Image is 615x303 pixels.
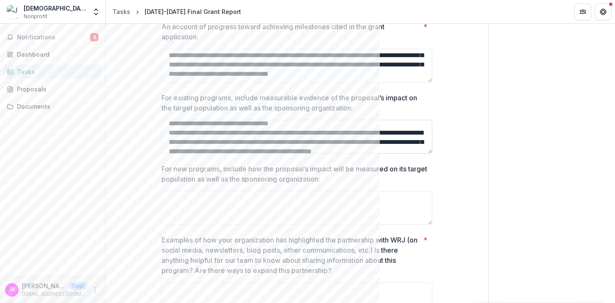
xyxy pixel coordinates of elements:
[3,99,102,113] a: Documents
[17,85,95,94] div: Proposals
[17,102,95,111] div: Documents
[595,3,612,20] button: Get Help
[109,6,134,18] a: Tasks
[24,13,47,20] span: Nonprofit
[24,4,87,13] div: [DEMOGRAPHIC_DATA] Women's Archive
[17,50,95,59] div: Dashboard
[162,235,420,275] p: Examples of how your organization has highlighted the partnership with WRJ (on social media, news...
[22,290,87,298] p: [EMAIL_ADDRESS][DOMAIN_NAME]
[3,82,102,96] a: Proposals
[574,3,591,20] button: Partners
[90,3,102,20] button: Open entity switcher
[7,5,20,19] img: Jewish Women's Archive
[162,22,420,42] p: An account of progress toward achieving milestones cited in the grant application:
[162,93,427,113] p: For existing programs, include measurable evidence of the proposal’s impact on the target populat...
[69,282,87,290] p: User
[90,33,99,41] span: 4
[109,6,244,18] nav: breadcrumb
[22,281,66,290] p: [PERSON_NAME]
[9,287,15,292] div: Judith Rosenbaum
[17,67,95,76] div: Tasks
[3,47,102,61] a: Dashboard
[3,30,102,44] button: Notifications4
[17,34,90,41] span: Notifications
[145,7,241,16] div: [DATE]-[DATE] Final Grant Report
[113,7,130,16] div: Tasks
[162,164,427,184] p: For new programs, include how the proposal’s impact will be measured on its target population as ...
[90,285,100,295] button: More
[3,65,102,79] a: Tasks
